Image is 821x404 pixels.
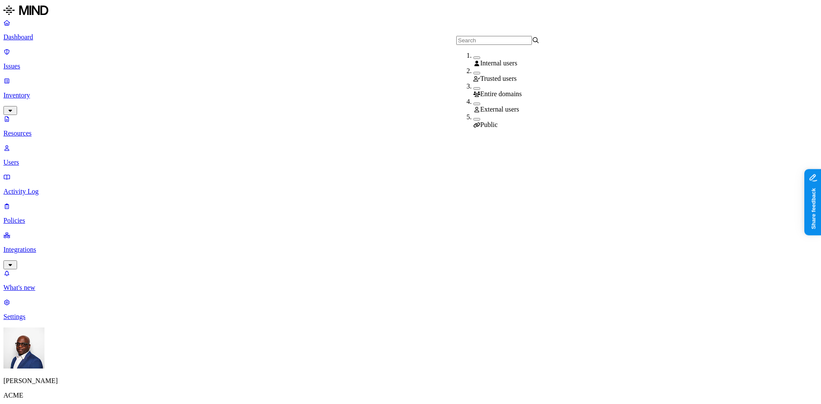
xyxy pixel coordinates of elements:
[3,62,818,70] p: Issues
[3,313,818,321] p: Settings
[3,159,818,166] p: Users
[3,269,818,292] a: What's new
[3,246,818,254] p: Integrations
[3,3,48,17] img: MIND
[3,217,818,224] p: Policies
[3,3,818,19] a: MIND
[3,202,818,224] a: Policies
[3,188,818,195] p: Activity Log
[3,231,818,268] a: Integrations
[3,77,818,114] a: Inventory
[3,19,818,41] a: Dashboard
[3,91,818,99] p: Inventory
[480,59,517,67] span: Internal users
[3,48,818,70] a: Issues
[3,327,44,369] img: Gregory Thomas
[3,284,818,292] p: What's new
[480,121,498,128] span: Public
[3,392,818,399] p: ACME
[456,36,532,45] input: Search
[480,90,522,97] span: Entire domains
[3,298,818,321] a: Settings
[3,33,818,41] p: Dashboard
[3,144,818,166] a: Users
[3,130,818,137] p: Resources
[480,106,519,113] span: External users
[3,173,818,195] a: Activity Log
[480,75,517,82] span: Trusted users
[3,115,818,137] a: Resources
